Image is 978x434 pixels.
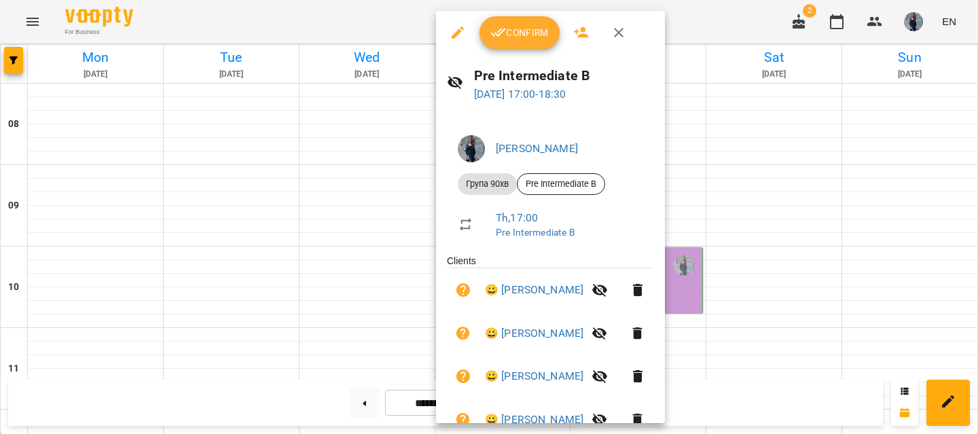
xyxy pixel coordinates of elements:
[496,227,575,238] a: Pre Intermediate B
[458,135,485,162] img: bfffc1ebdc99cb2c845fa0ad6ea9d4d3.jpeg
[474,65,654,86] h6: Pre Intermediate B
[496,142,578,155] a: [PERSON_NAME]
[490,24,549,41] span: Confirm
[447,274,479,306] button: Unpaid. Bill the attendance?
[517,173,605,195] div: Pre Intermediate B
[474,88,566,101] a: [DATE] 17:00-18:30
[518,178,604,190] span: Pre Intermediate B
[447,317,479,350] button: Unpaid. Bill the attendance?
[485,282,583,298] a: 😀 [PERSON_NAME]
[496,211,538,224] a: Th , 17:00
[479,16,560,49] button: Confirm
[485,368,583,384] a: 😀 [PERSON_NAME]
[447,360,479,393] button: Unpaid. Bill the attendance?
[458,178,517,190] span: Група 90хв
[485,412,583,428] a: 😀 [PERSON_NAME]
[485,325,583,342] a: 😀 [PERSON_NAME]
